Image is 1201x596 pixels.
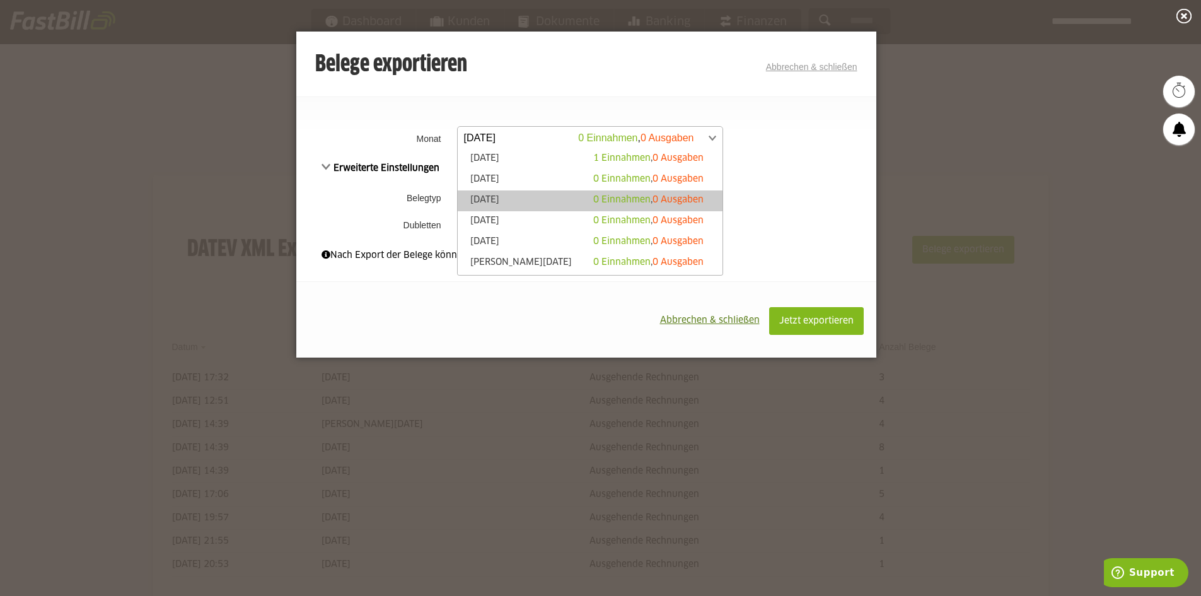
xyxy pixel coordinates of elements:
button: Jetzt exportieren [769,307,864,335]
span: 0 Einnahmen [593,258,651,267]
span: 0 Ausgaben [653,216,704,225]
a: [DATE] [464,173,716,187]
h3: Belege exportieren [315,52,467,78]
div: , [593,152,704,165]
span: 0 Ausgaben [653,237,704,246]
th: Monat [296,122,454,155]
div: , [593,173,704,185]
button: Abbrechen & schließen [651,307,769,334]
span: 0 Einnahmen [593,175,651,184]
div: , [593,235,704,248]
span: 0 Ausgaben [653,196,704,204]
a: [DATE] [464,194,716,208]
th: Dubletten [296,214,454,236]
span: 0 Einnahmen [593,196,651,204]
span: 0 Ausgaben [653,258,704,267]
a: [DATE] [464,235,716,250]
span: 0 Ausgaben [653,175,704,184]
a: Abbrechen & schließen [766,62,857,72]
span: 0 Ausgaben [653,154,704,163]
a: [PERSON_NAME][DATE] [464,256,716,271]
div: , [593,194,704,206]
span: 1 Einnahmen [593,154,651,163]
span: Erweiterte Einstellungen [322,164,440,173]
span: 0 Einnahmen [593,237,651,246]
span: Abbrechen & schließen [660,316,760,325]
th: Belegtyp [296,182,454,214]
div: Nach Export der Belege können diese nicht mehr bearbeitet werden. [322,248,851,262]
a: [DATE] [464,152,716,167]
span: 0 Einnahmen [593,216,651,225]
span: Jetzt exportieren [779,317,854,325]
a: [DATE] [464,214,716,229]
div: , [593,214,704,227]
iframe: Öffnet ein Widget, in dem Sie weitere Informationen finden [1104,558,1188,590]
div: , [593,256,704,269]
